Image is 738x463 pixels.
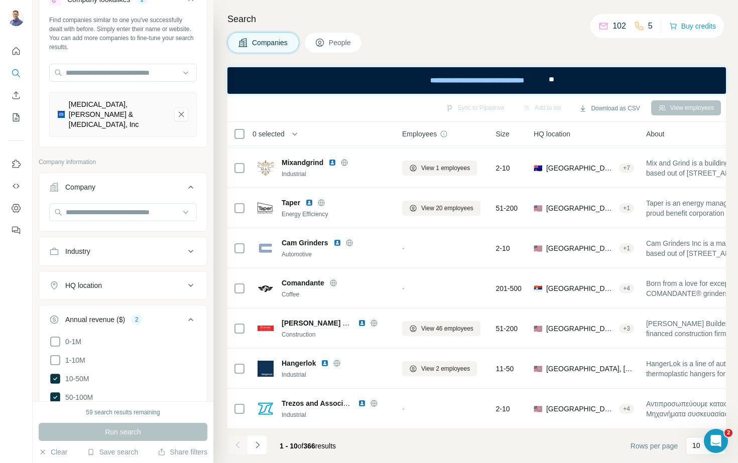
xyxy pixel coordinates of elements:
img: Logo of Brawner Builders, Inc. [258,326,274,331]
div: + 4 [619,404,634,413]
button: Enrich CSV [8,86,24,104]
button: My lists [8,108,24,126]
span: Cam Grinders [282,238,328,248]
span: People [329,38,352,48]
img: LinkedIn logo [358,399,366,407]
button: Share filters [158,447,207,457]
span: of [298,442,304,450]
iframe: Banner [227,67,726,94]
span: View 20 employees [421,204,473,213]
span: 🇦🇺 [534,163,542,173]
span: 1-10M [61,355,85,365]
span: 201-500 [496,283,522,293]
span: View 1 employees [421,164,470,173]
span: Mixandgrind [282,158,323,168]
span: 🇺🇸 [534,203,542,213]
img: LinkedIn logo [328,159,336,167]
span: 10-50M [61,374,89,384]
img: Logo of Hangerlok [258,361,274,377]
span: Comandante [282,278,324,288]
p: 5 [648,20,653,32]
span: 🇺🇸 [534,364,542,374]
img: Logo of Trezos and Associates SA [258,401,274,416]
button: Industry [39,239,207,263]
img: Logo of Taper [258,200,274,216]
span: 🇺🇸 [534,404,542,414]
div: Annual revenue ($) [65,315,125,325]
div: Industrial [282,370,390,379]
span: HQ location [534,129,570,139]
span: 0 selected [253,129,285,139]
button: Annual revenue ($)2 [39,307,207,336]
h4: Search [227,12,726,26]
div: Automotive [282,250,390,259]
button: Grinder, Taber & Grinder, Inc-remove-button [174,107,188,121]
div: [MEDICAL_DATA], [PERSON_NAME] & [MEDICAL_DATA], Inc [69,99,166,129]
span: Taper [282,198,300,208]
span: [PERSON_NAME] Builders, Inc. [282,319,387,327]
button: Buy credits [669,19,716,33]
span: 2 [724,429,732,437]
span: 🇺🇸 [534,243,542,253]
button: Clear [39,447,67,457]
span: 11-50 [496,364,514,374]
span: About [646,129,665,139]
span: 0-1M [61,337,81,347]
div: + 1 [619,244,634,253]
img: LinkedIn logo [358,319,366,327]
span: [GEOGRAPHIC_DATA], [US_STATE] [546,364,634,374]
span: 51-200 [496,324,518,334]
img: LinkedIn logo [321,359,329,367]
div: Construction [282,330,390,339]
span: 2-10 [496,243,510,253]
button: Quick start [8,42,24,60]
img: Logo of Mixandgrind [258,160,274,176]
button: Search [8,64,24,82]
span: 51-200 [496,203,518,213]
iframe: Intercom live chat [704,429,728,453]
span: [GEOGRAPHIC_DATA], [US_STATE] [546,404,615,414]
img: Grinder, Taber & Grinder, Inc-logo [58,111,65,118]
button: Use Surfe API [8,177,24,195]
img: LinkedIn logo [305,199,313,207]
div: + 1 [619,204,634,213]
p: Company information [39,158,207,167]
span: 2-10 [496,163,510,173]
button: View 1 employees [402,161,477,176]
span: [GEOGRAPHIC_DATA], [US_STATE] [546,203,615,213]
button: Navigate to next page [248,435,268,455]
div: Industrial [282,410,390,419]
button: Feedback [8,221,24,239]
span: Rows per page [631,441,678,451]
span: - [402,405,405,413]
span: [GEOGRAPHIC_DATA], [GEOGRAPHIC_DATA] [546,163,615,173]
p: 102 [612,20,626,32]
div: Company [65,182,95,192]
button: HQ location [39,273,207,297]
button: Save search [87,447,138,457]
span: Hangerlok [282,358,316,368]
img: Avatar [8,10,24,26]
div: Industrial [282,170,390,179]
div: + 7 [619,164,634,173]
div: Energy Efficiency [282,210,390,219]
span: 🇷🇸 [534,283,542,293]
img: LinkedIn logo [333,239,341,247]
span: [GEOGRAPHIC_DATA], [PERSON_NAME][GEOGRAPHIC_DATA] [546,324,615,334]
span: View 46 employees [421,324,473,333]
button: Use Surfe on LinkedIn [8,155,24,173]
button: Company [39,175,207,203]
span: results [280,442,336,450]
button: View 2 employees [402,361,477,376]
button: Download as CSV [572,101,647,116]
span: 🇺🇸 [534,324,542,334]
span: 366 [304,442,315,450]
button: Dashboard [8,199,24,217]
span: - [402,244,405,252]
div: + 4 [619,284,634,293]
p: 10 [692,440,700,450]
span: Trezos and Associates SA [282,399,369,407]
span: [GEOGRAPHIC_DATA], [GEOGRAPHIC_DATA]|[GEOGRAPHIC_DATA] [546,283,615,293]
span: View 2 employees [421,364,470,373]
